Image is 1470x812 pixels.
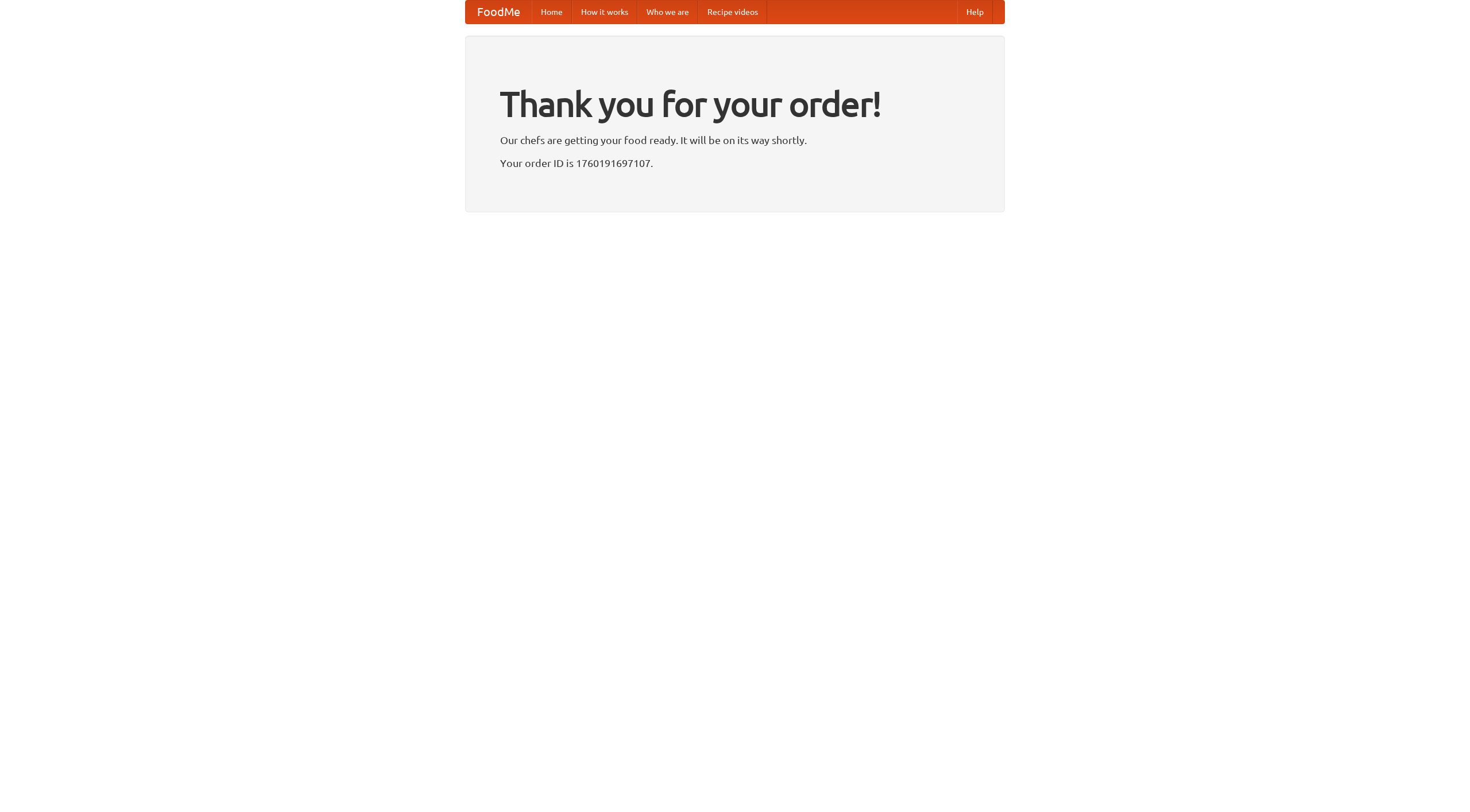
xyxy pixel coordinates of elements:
a: Who we are [637,1,698,24]
a: Help [957,1,993,24]
a: Home [532,1,572,24]
p: Our chefs are getting your food ready. It will be on its way shortly. [500,131,970,149]
a: Recipe videos [698,1,767,24]
a: FoodMe [466,1,532,24]
h1: Thank you for your order! [500,76,970,131]
p: Your order ID is 1760191697107. [500,154,970,172]
a: How it works [572,1,637,24]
